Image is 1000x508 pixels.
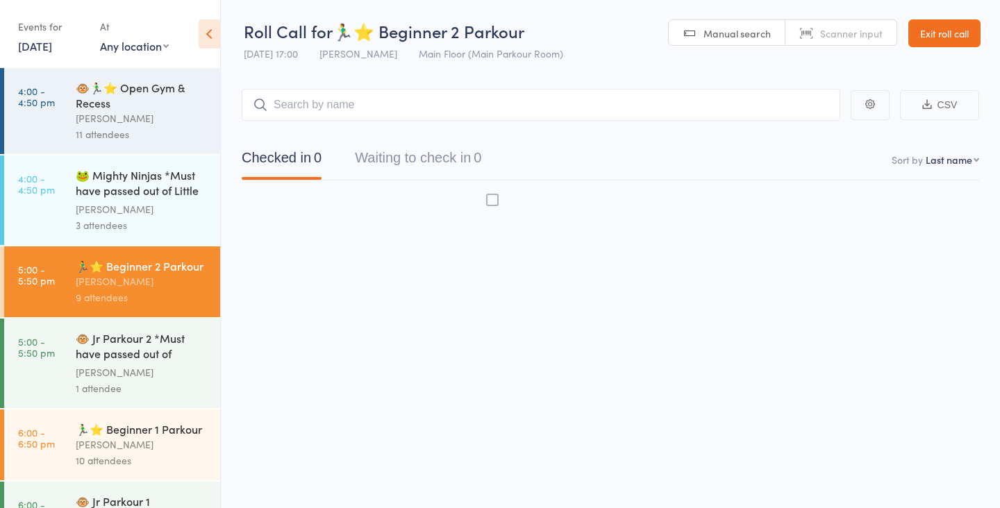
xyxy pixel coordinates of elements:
[76,201,208,217] div: [PERSON_NAME]
[76,437,208,452] div: [PERSON_NAME]
[18,173,55,195] time: 4:00 - 4:50 pm
[76,126,208,142] div: 11 attendees
[76,452,208,468] div: 10 attendees
[18,427,55,449] time: 6:00 - 6:50 pm
[18,38,52,53] a: [DATE]
[100,15,169,38] div: At
[4,246,220,317] a: 5:00 -5:50 pm🏃‍♂️⭐ Beginner 2 Parkour[PERSON_NAME]9 attendees
[319,46,397,60] span: [PERSON_NAME]
[419,46,563,60] span: Main Floor (Main Parkour Room)
[242,143,322,180] button: Checked in0
[4,155,220,245] a: 4:00 -4:50 pm🐸 Mighty Ninjas *Must have passed out of Little N...[PERSON_NAME]3 attendees
[474,150,481,165] div: 0
[892,153,923,167] label: Sort by
[76,364,208,380] div: [PERSON_NAME]
[76,110,208,126] div: [PERSON_NAME]
[76,289,208,305] div: 9 attendees
[4,409,220,480] a: 6:00 -6:50 pm🏃‍♂️⭐ Beginner 1 Parkour[PERSON_NAME]10 attendees
[76,380,208,396] div: 1 attendee
[18,85,55,108] time: 4:00 - 4:50 pm
[76,273,208,289] div: [PERSON_NAME]
[76,217,208,233] div: 3 attendees
[18,15,86,38] div: Events for
[244,19,333,42] span: Roll Call for
[76,421,208,437] div: 🏃‍♂️⭐ Beginner 1 Parkour
[314,150,322,165] div: 0
[76,167,208,201] div: 🐸 Mighty Ninjas *Must have passed out of Little N...
[4,319,220,408] a: 5:00 -5:50 pm🐵 Jr Parkour 2 *Must have passed out of [PERSON_NAME] 1[PERSON_NAME]1 attendee
[18,264,55,286] time: 5:00 - 5:50 pm
[926,153,972,167] div: Last name
[76,258,208,273] div: 🏃‍♂️⭐ Beginner 2 Parkour
[820,26,883,40] span: Scanner input
[244,46,298,60] span: [DATE] 17:00
[76,80,208,110] div: 🐵🏃‍♂️⭐ Open Gym & Recess
[18,336,55,358] time: 5:00 - 5:50 pm
[76,330,208,364] div: 🐵 Jr Parkour 2 *Must have passed out of [PERSON_NAME] 1
[100,38,169,53] div: Any location
[703,26,771,40] span: Manual search
[333,19,524,42] span: 🏃‍♂️⭐ Beginner 2 Parkour
[355,143,481,180] button: Waiting to check in0
[4,68,220,154] a: 4:00 -4:50 pm🐵🏃‍♂️⭐ Open Gym & Recess[PERSON_NAME]11 attendees
[908,19,981,47] a: Exit roll call
[900,90,979,120] button: CSV
[242,89,840,121] input: Search by name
